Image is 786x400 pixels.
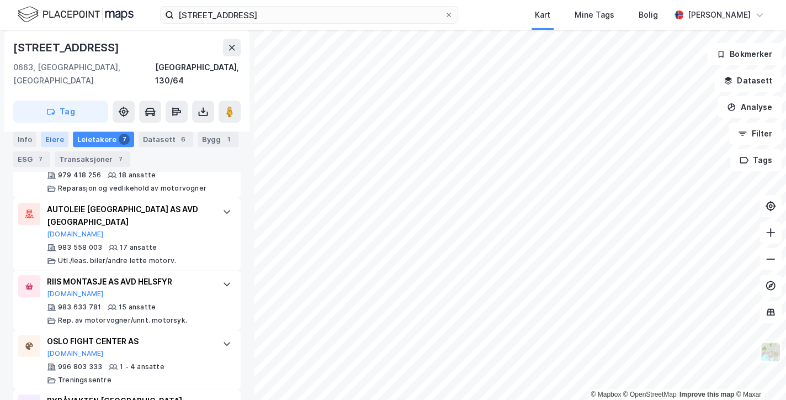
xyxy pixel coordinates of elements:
div: Info [13,131,36,147]
div: 0663, [GEOGRAPHIC_DATA], [GEOGRAPHIC_DATA] [13,61,155,87]
div: Rep. av motorvogner/unnt. motorsyk. [58,316,187,325]
div: OSLO FIGHT CENTER AS [47,335,211,348]
div: Mine Tags [575,8,614,22]
div: Datasett [139,131,193,147]
div: 1 - 4 ansatte [120,362,164,371]
div: ESG [13,151,50,167]
a: OpenStreetMap [623,391,677,398]
div: 1 [223,134,234,145]
div: Kontrollprogram for chat [731,347,786,400]
div: [PERSON_NAME] [688,8,751,22]
button: Tag [13,101,108,123]
div: Treningssentre [58,376,111,385]
div: [STREET_ADDRESS] [13,39,121,56]
img: Z [760,341,781,362]
div: 6 [178,134,189,145]
div: Bygg [198,131,238,147]
div: 979 418 256 [58,171,101,180]
div: Eiere [41,131,68,147]
div: 18 ansatte [119,171,156,180]
button: Datasett [714,70,782,92]
div: 7 [115,154,126,165]
a: Mapbox [591,391,621,398]
button: [DOMAIN_NAME] [47,349,104,358]
div: 7 [119,134,130,145]
iframe: Chat Widget [731,347,786,400]
div: AUTOLEIE [GEOGRAPHIC_DATA] AS AVD [GEOGRAPHIC_DATA] [47,203,211,229]
div: 15 ansatte [119,303,156,312]
button: [DOMAIN_NAME] [47,230,104,239]
div: Kart [535,8,550,22]
div: 983 633 781 [58,303,101,312]
div: 996 803 333 [58,362,102,371]
div: 17 ansatte [120,243,157,252]
input: Søk på adresse, matrikkel, gårdeiere, leietakere eller personer [174,7,444,23]
button: Filter [729,123,782,145]
div: [GEOGRAPHIC_DATA], 130/64 [155,61,241,87]
div: Leietakere [73,131,134,147]
button: Analyse [718,96,782,118]
img: logo.f888ab2527a4732fd821a326f86c7f29.svg [18,5,134,24]
div: Reparasjon og vedlikehold av motorvogner [58,184,206,193]
button: Bokmerker [707,43,782,65]
div: Utl./leas. biler/andre lette motorv. [58,256,176,265]
div: Bolig [639,8,658,22]
div: Transaksjoner [55,151,130,167]
div: 983 558 003 [58,243,102,252]
button: [DOMAIN_NAME] [47,290,104,298]
div: 7 [35,154,46,165]
div: RIIS MONTASJE AS AVD HELSFYR [47,275,211,288]
button: Tags [730,149,782,171]
a: Improve this map [679,391,734,398]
